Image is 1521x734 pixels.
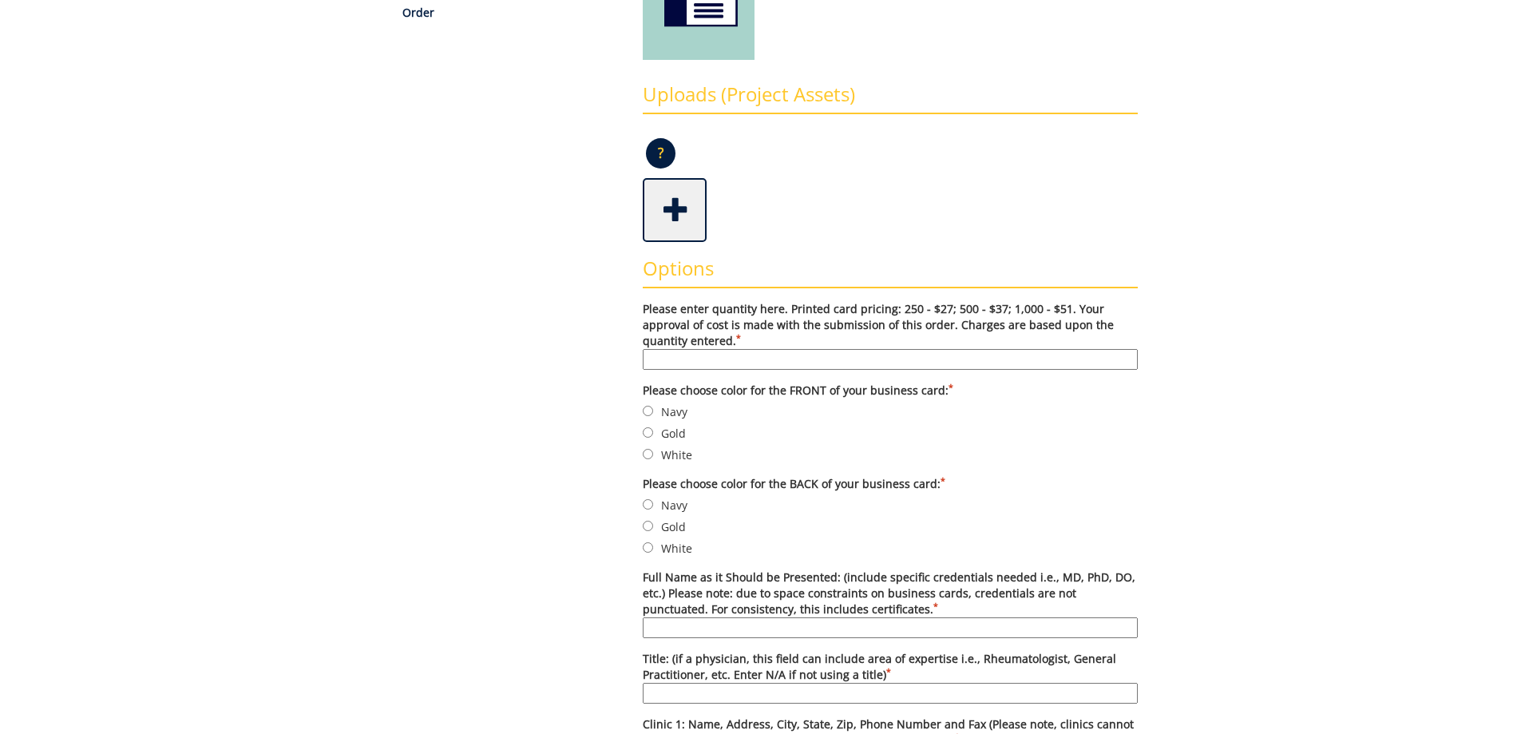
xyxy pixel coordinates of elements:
[643,403,1138,420] label: Navy
[643,446,1138,463] label: White
[643,258,1138,288] h3: Options
[643,449,653,459] input: White
[643,427,653,438] input: Gold
[643,406,653,416] input: Navy
[643,617,1138,638] input: Full Name as it Should be Presented: (include specific credentials needed i.e., MD, PhD, DO, etc....
[643,518,1138,535] label: Gold
[643,476,1138,492] label: Please choose color for the BACK of your business card:
[643,542,653,553] input: White
[643,496,1138,514] label: Navy
[646,138,675,169] p: ?
[643,569,1138,638] label: Full Name as it Should be Presented: (include specific credentials needed i.e., MD, PhD, DO, etc....
[643,301,1138,370] label: Please enter quantity here. Printed card pricing: 250 - $27; 500 - $37; 1,000 - $51. Your approva...
[643,683,1138,704] input: Title: (if a physician, this field can include area of expertise i.e., Rheumatologist, General Pr...
[643,539,1138,557] label: White
[643,521,653,531] input: Gold
[643,349,1138,370] input: Please enter quantity here. Printed card pricing: 250 - $27; 500 - $37; 1,000 - $51. Your approva...
[643,84,1138,114] h3: Uploads (Project Assets)
[643,383,1138,399] label: Please choose color for the FRONT of your business card:
[643,651,1138,704] label: Title: (if a physician, this field can include area of expertise i.e., Rheumatologist, General Pr...
[402,5,619,21] p: Order
[643,499,653,510] input: Navy
[643,424,1138,442] label: Gold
